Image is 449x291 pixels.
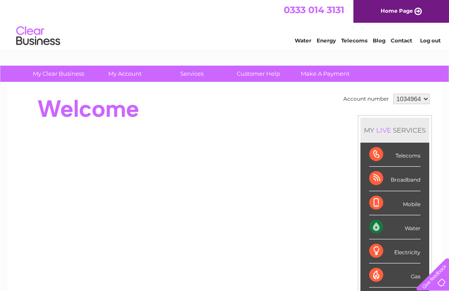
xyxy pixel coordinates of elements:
div: Electricity [369,239,420,263]
div: Mobile [369,191,420,215]
a: Water [295,37,311,44]
a: Make A Payment [289,66,361,82]
div: Gas [369,263,420,287]
a: 0333 014 3131 [284,4,344,15]
div: Telecoms [369,143,420,167]
a: Customer Help [222,66,295,82]
td: Account number [341,91,391,106]
a: Log out [420,37,441,44]
a: Blog [373,37,385,44]
div: Water [369,215,420,239]
img: logo.png [16,23,61,49]
a: Services [156,66,228,82]
div: Broadband [369,167,420,191]
div: LIVE [374,126,393,134]
div: MY SERVICES [360,118,429,143]
a: Contact [391,37,412,44]
a: Telecoms [341,37,367,44]
a: My Account [89,66,161,82]
a: My Clear Business [22,66,95,82]
a: Energy [317,37,336,44]
div: Clear Business is a trading name of Verastar Limited (registered in [GEOGRAPHIC_DATA] No. 3667643... [18,5,432,42]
